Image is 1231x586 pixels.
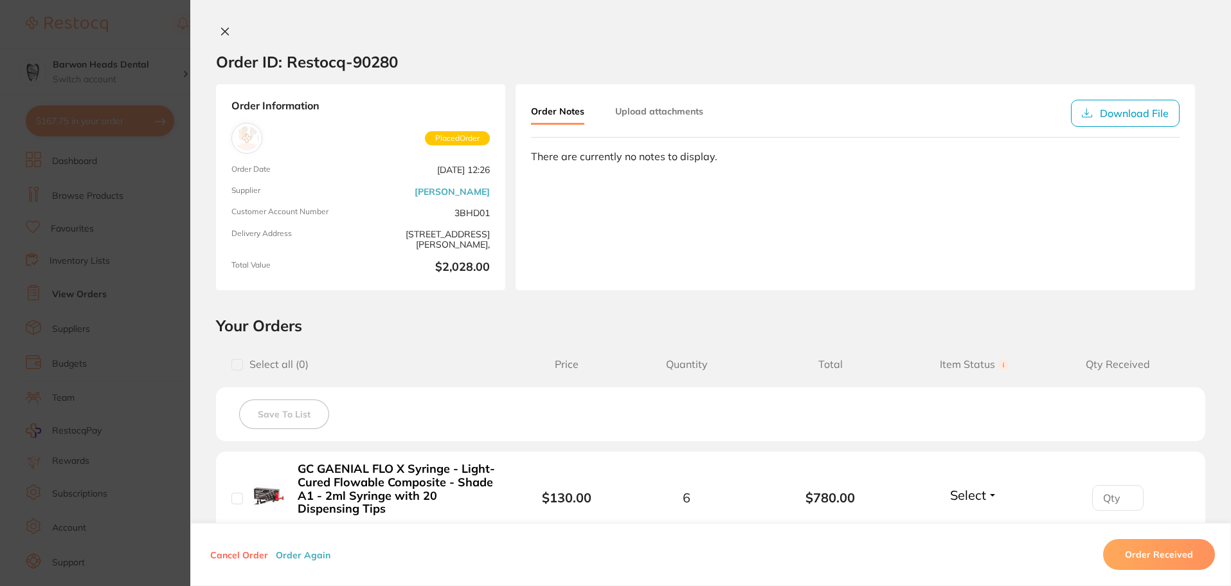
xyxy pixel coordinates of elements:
[239,399,329,429] button: Save To List
[903,358,1047,371] span: Item Status
[243,358,309,371] span: Select all ( 0 )
[231,229,355,250] span: Delivery Address
[946,487,1002,503] button: Select
[366,165,490,176] span: [DATE] 12:26
[298,521,420,533] span: Product Code: GC-GFXA1
[231,207,355,218] span: Customer Account Number
[615,100,703,123] button: Upload attachments
[759,490,903,505] b: $780.00
[216,52,398,71] h2: Order ID: Restocq- 90280
[759,358,903,371] span: Total
[425,131,490,145] span: Placed Order
[206,549,272,560] button: Cancel Order
[231,261,355,275] span: Total Value
[1092,485,1144,511] input: Qty
[615,358,759,371] span: Quantity
[950,487,986,503] span: Select
[542,490,591,506] b: $130.00
[231,165,355,176] span: Order Date
[415,187,490,197] a: [PERSON_NAME]
[253,481,284,512] img: GC GAENIAL FLO X Syringe - Light-Cured Flowable Composite - Shade A1 - 2ml Syringe with 20 Dispen...
[231,100,490,113] strong: Order Information
[235,126,259,151] img: Henry Schein Halas
[298,462,496,516] b: GC GAENIAL FLO X Syringe - Light-Cured Flowable Composite - Shade A1 - 2ml Syringe with 20 Dispen...
[231,186,355,197] span: Supplier
[366,261,490,275] b: $2,028.00
[1103,539,1215,570] button: Order Received
[683,490,690,505] span: 6
[531,151,1180,162] div: There are currently no notes to display.
[216,316,1205,335] h2: Your Orders
[519,358,615,371] span: Price
[272,549,334,560] button: Order Again
[1046,358,1190,371] span: Qty Received
[1071,100,1180,127] button: Download File
[366,207,490,218] span: 3BHD01
[294,462,500,533] button: GC GAENIAL FLO X Syringe - Light-Cured Flowable Composite - Shade A1 - 2ml Syringe with 20 Dispen...
[531,100,584,125] button: Order Notes
[366,229,490,250] span: [STREET_ADDRESS][PERSON_NAME],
